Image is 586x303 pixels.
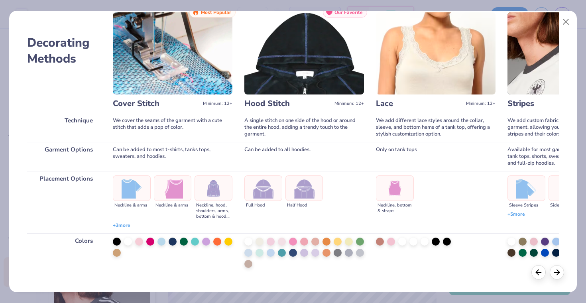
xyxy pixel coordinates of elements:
h3: Cover Stitch [113,98,200,109]
h3: Lace [376,98,463,109]
img: Hood Stitch [244,12,364,94]
img: Neckline & arms [122,178,142,199]
h3: Hood Stitch [244,98,331,109]
img: Neckline, hood, shoulders, arms, bottom & hoodie pocket [203,178,224,199]
img: Neckline, bottom & straps [385,178,405,199]
div: Sleeve Stripes [507,203,545,208]
div: We cover the seams of the garment with a cute stitch that adds a pop of color. [113,113,232,142]
img: Cover Stitch [113,12,232,94]
img: Side Stripes [557,178,577,199]
div: Colors [27,233,101,295]
img: Sleeve Stripes [516,178,537,199]
span: + 3 more [113,222,130,229]
span: Minimum: 12+ [203,101,232,106]
span: + 5 more [507,211,525,218]
span: Our Favorite [334,10,363,15]
div: Can be added to all hoodies. [244,142,364,171]
div: Technique [27,113,101,142]
div: Neckline, hood, shoulders, arms, bottom & hoodie pocket [195,203,232,219]
div: We add different lace styles around the collar, sleeve, and bottom hems of a tank top, offering a... [376,113,496,142]
div: Neckline & arms [113,203,151,219]
img: Lace [376,12,496,94]
span: Minimum: 12+ [334,101,364,106]
div: Neckline, bottom & straps [376,203,414,214]
img: Full Hood [253,178,273,199]
div: Garment Options [27,142,101,171]
div: Can be added to most t-shirts, tanks tops, sweaters, and hoodies. [113,142,232,171]
button: Close [558,14,574,30]
div: Neckline & arms [154,203,192,219]
span: Most Popular [201,10,231,15]
img: Half Hood [294,178,314,199]
div: A single stitch on one side of the hood or around the entire hood, adding a trendy touch to the g... [244,113,364,142]
div: Full Hood [244,203,282,208]
h2: Decorating Methods [27,35,101,67]
div: Half Hood [285,203,323,208]
div: Only on tank tops [376,142,496,171]
div: Placement Options [27,171,101,233]
img: Neckline & arms [162,178,183,199]
span: Minimum: 12+ [466,101,496,106]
